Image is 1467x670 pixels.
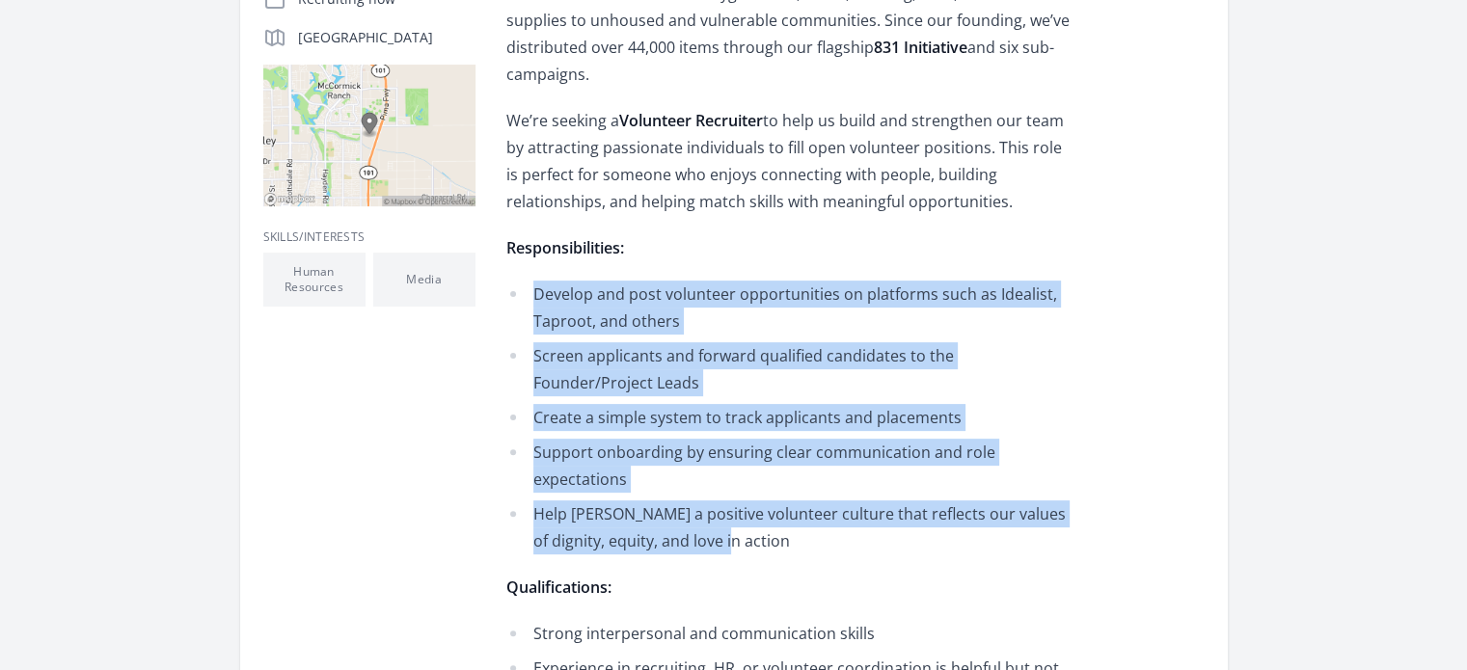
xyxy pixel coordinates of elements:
[506,107,1071,215] p: We’re seeking a to help us build and strengthen our team by attracting passionate individuals to ...
[874,37,967,58] strong: 831 Initiative
[263,253,366,307] li: Human Resources
[298,28,475,47] p: [GEOGRAPHIC_DATA]
[506,620,1071,647] li: Strong interpersonal and communication skills
[506,342,1071,396] li: Screen applicants and forward qualified candidates to the Founder/Project Leads
[506,439,1071,493] li: Support onboarding by ensuring clear communication and role expectations
[263,229,475,245] h3: Skills/Interests
[263,65,475,206] img: Map
[619,110,763,131] strong: Volunteer Recruiter
[506,576,611,598] strong: Qualifications:
[506,237,624,258] strong: Responsibilities:
[506,404,1071,431] li: Create a simple system to track applicants and placements
[373,253,475,307] li: Media
[506,500,1071,554] li: Help [PERSON_NAME] a positive volunteer culture that reflects our values of dignity, equity, and ...
[506,281,1071,335] li: Develop and post volunteer opportunities on platforms such as Idealist, Taproot, and others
